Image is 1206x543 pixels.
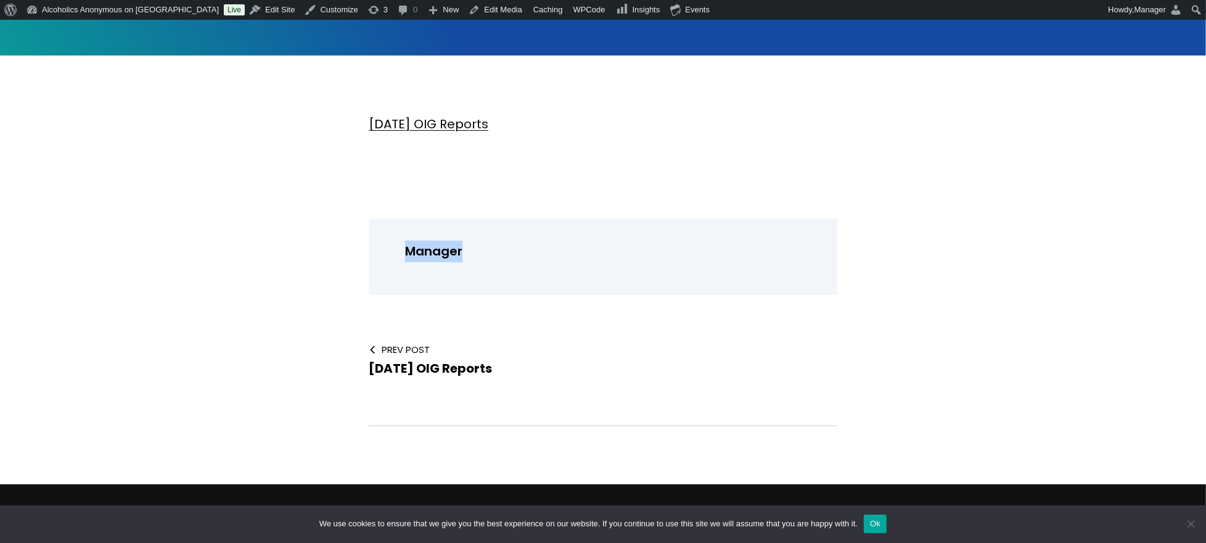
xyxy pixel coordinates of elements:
span: [DATE] OIG Reports [369,360,492,377]
a: Live [224,4,245,15]
span: Prev Post [369,343,583,356]
span: We use cookies to ensure that we give you the best experience on our website. If you continue to ... [319,518,858,530]
a: Prev Post [DATE] OIG Reports [369,343,583,377]
a: [DATE] OIG Reports [369,115,488,133]
span: Manager [1134,5,1166,14]
p: Manager [405,241,816,262]
span: No [1184,518,1197,530]
button: Ok [864,515,887,533]
span: Insights [633,5,660,14]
